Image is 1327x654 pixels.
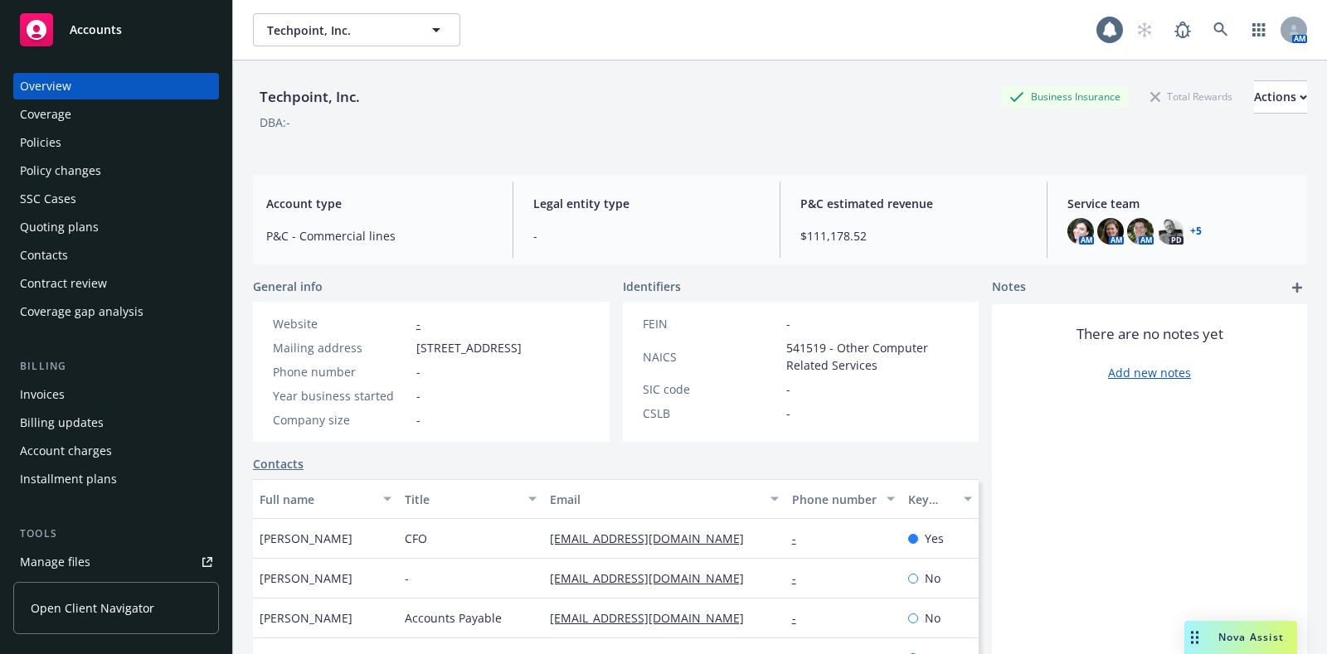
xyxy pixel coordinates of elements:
[533,195,760,212] span: Legal entity type
[416,339,522,356] span: [STREET_ADDRESS]
[266,195,493,212] span: Account type
[405,530,427,547] span: CFO
[253,455,304,472] a: Contacts
[786,315,790,332] span: -
[20,438,112,464] div: Account charges
[20,381,65,408] div: Invoices
[20,214,99,240] div: Quoting plans
[398,479,543,519] button: Title
[925,609,941,627] span: No
[20,157,101,184] div: Policy changes
[792,610,809,626] a: -
[1001,86,1129,107] div: Business Insurance
[13,157,219,184] a: Policy changes
[13,186,219,212] a: SSC Cases
[925,569,941,587] span: No
[800,195,1027,212] span: P&C estimated revenue
[13,438,219,464] a: Account charges
[643,315,780,332] div: FEIN
[1142,86,1241,107] div: Total Rewards
[405,569,409,587] span: -
[643,348,780,366] div: NAICS
[1204,13,1237,46] a: Search
[20,242,68,269] div: Contacts
[1127,218,1154,245] img: photo
[786,405,790,422] span: -
[992,278,1026,298] span: Notes
[13,549,219,575] a: Manage files
[792,491,877,508] div: Phone number
[643,405,780,422] div: CSLB
[1157,218,1184,245] img: photo
[925,530,944,547] span: Yes
[792,530,809,546] a: -
[405,609,502,627] span: Accounts Payable
[902,479,979,519] button: Key contact
[1184,621,1205,654] div: Drag to move
[20,270,107,297] div: Contract review
[416,411,420,429] span: -
[20,409,104,436] div: Billing updates
[1242,13,1276,46] a: Switch app
[253,479,398,519] button: Full name
[260,569,352,587] span: [PERSON_NAME]
[13,101,219,128] a: Coverage
[1067,195,1294,212] span: Service team
[800,227,1027,245] span: $111,178.52
[533,227,760,245] span: -
[550,491,761,508] div: Email
[543,479,785,519] button: Email
[786,380,790,398] span: -
[1067,218,1094,245] img: photo
[260,491,373,508] div: Full name
[13,214,219,240] a: Quoting plans
[13,242,219,269] a: Contacts
[1097,218,1124,245] img: photo
[20,298,143,325] div: Coverage gap analysis
[13,409,219,436] a: Billing updates
[1077,324,1223,344] span: There are no notes yet
[253,278,323,295] span: General info
[13,381,219,408] a: Invoices
[786,339,960,374] span: 541519 - Other Computer Related Services
[20,549,90,575] div: Manage files
[13,7,219,53] a: Accounts
[416,387,420,405] span: -
[13,526,219,542] div: Tools
[1166,13,1199,46] a: Report a Bug
[267,22,411,39] span: Techpoint, Inc.
[1287,278,1307,298] a: add
[1128,13,1161,46] a: Start snowing
[273,411,410,429] div: Company size
[20,73,71,99] div: Overview
[785,479,902,519] button: Phone number
[13,73,219,99] a: Overview
[266,227,493,245] span: P&C - Commercial lines
[13,270,219,297] a: Contract review
[416,316,420,332] a: -
[550,530,757,546] a: [EMAIL_ADDRESS][DOMAIN_NAME]
[1190,226,1202,236] a: +5
[253,86,367,108] div: Techpoint, Inc.
[260,530,352,547] span: [PERSON_NAME]
[643,380,780,398] div: SIC code
[273,339,410,356] div: Mailing address
[20,186,76,212] div: SSC Cases
[1108,364,1191,381] a: Add new notes
[273,315,410,332] div: Website
[1184,621,1297,654] button: Nova Assist
[13,358,219,375] div: Billing
[550,570,757,586] a: [EMAIL_ADDRESS][DOMAIN_NAME]
[70,23,122,36] span: Accounts
[908,491,954,508] div: Key contact
[20,129,61,156] div: Policies
[416,363,420,380] span: -
[405,491,518,508] div: Title
[20,466,117,492] div: Installment plans
[13,466,219,492] a: Installment plans
[20,101,71,128] div: Coverage
[273,363,410,380] div: Phone number
[273,387,410,405] div: Year business started
[550,610,757,626] a: [EMAIL_ADDRESS][DOMAIN_NAME]
[260,609,352,627] span: [PERSON_NAME]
